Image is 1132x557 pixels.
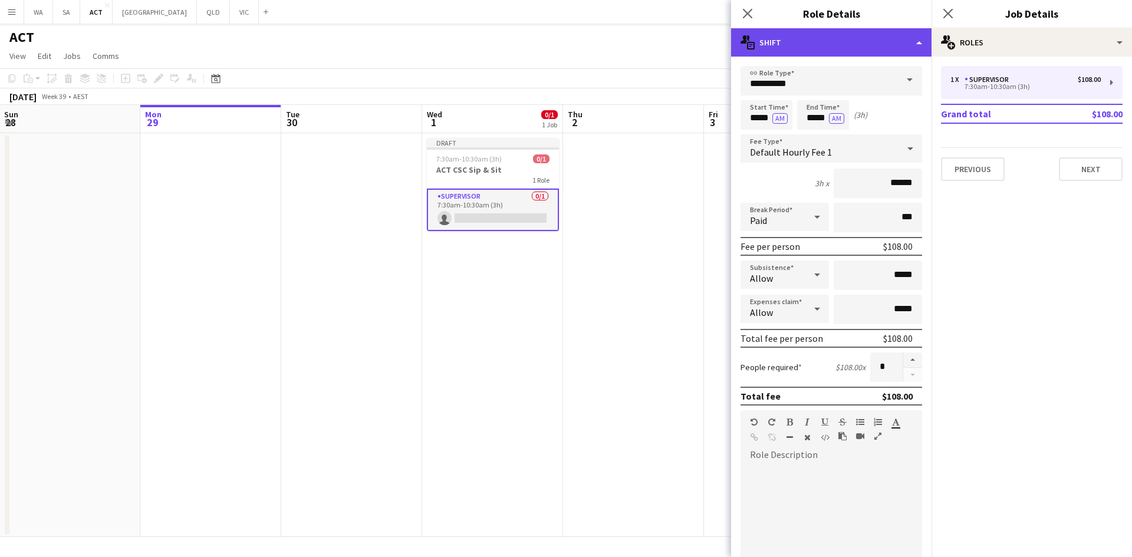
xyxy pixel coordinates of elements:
div: $108.00 [883,240,913,252]
div: $108.00 [882,390,913,402]
button: Paste as plain text [838,431,847,441]
label: People required [741,362,802,373]
button: AM [829,113,844,124]
span: 1 [425,116,442,129]
button: Unordered List [856,417,864,427]
span: View [9,51,26,61]
app-job-card: Draft7:30am-10:30am (3h)0/1ACT CSC Sip & Sit1 RoleSupervisor0/17:30am-10:30am (3h) [427,138,559,231]
div: $108.00 x [835,362,866,373]
td: $108.00 [1053,104,1123,123]
a: Edit [33,48,56,64]
a: Comms [88,48,124,64]
button: Horizontal Line [785,433,794,442]
button: AM [772,113,788,124]
span: Allow [750,272,773,284]
span: 2 [566,116,583,129]
button: HTML Code [821,433,829,442]
button: Text Color [891,417,900,427]
h3: ACT CSC Sip & Sit [427,164,559,175]
span: Fri [709,109,718,120]
div: 7:30am-10:30am (3h) [950,84,1101,90]
app-card-role: Supervisor0/17:30am-10:30am (3h) [427,189,559,231]
div: Total fee [741,390,781,402]
div: $108.00 [883,332,913,344]
button: Fullscreen [874,431,882,441]
div: Total fee per person [741,332,823,344]
div: Supervisor [965,75,1013,84]
span: Wed [427,109,442,120]
span: Sun [4,109,18,120]
button: Italic [803,417,811,427]
div: 1 Job [542,120,557,129]
span: 30 [284,116,300,129]
div: AEST [73,92,88,101]
h3: Role Details [731,6,932,21]
div: (3h) [854,110,867,120]
span: Week 39 [39,92,68,101]
div: $108.00 [1078,75,1101,84]
button: Previous [941,157,1005,181]
button: Undo [750,417,758,427]
button: [GEOGRAPHIC_DATA] [113,1,197,24]
span: 0/1 [541,110,558,119]
span: Edit [38,51,51,61]
button: WA [24,1,53,24]
button: Ordered List [874,417,882,427]
span: Thu [568,109,583,120]
button: QLD [197,1,230,24]
span: 3 [707,116,718,129]
div: Roles [932,28,1132,57]
button: VIC [230,1,259,24]
span: Allow [750,306,773,318]
button: Next [1059,157,1123,181]
button: Clear Formatting [803,433,811,442]
button: Redo [768,417,776,427]
button: ACT [80,1,113,24]
span: Jobs [63,51,81,61]
h1: ACT [9,28,34,46]
span: 28 [2,116,18,129]
button: Strikethrough [838,417,847,427]
span: Default Hourly Fee 1 [750,146,832,158]
div: Draft [427,138,559,147]
a: View [5,48,31,64]
button: SA [53,1,80,24]
span: 7:30am-10:30am (3h) [436,154,502,163]
button: Increase [903,352,922,368]
div: 3h x [815,178,829,189]
div: [DATE] [9,91,37,103]
div: 1 x [950,75,965,84]
span: Tue [286,109,300,120]
span: 29 [143,116,162,129]
td: Grand total [941,104,1053,123]
div: Fee per person [741,240,800,252]
span: 0/1 [533,154,549,163]
button: Insert video [856,431,864,441]
span: Paid [750,215,767,226]
span: Comms [93,51,119,61]
button: Bold [785,417,794,427]
span: 1 Role [532,176,549,184]
span: Mon [145,109,162,120]
a: Jobs [58,48,85,64]
div: Shift [731,28,932,57]
button: Underline [821,417,829,427]
h3: Job Details [932,6,1132,21]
